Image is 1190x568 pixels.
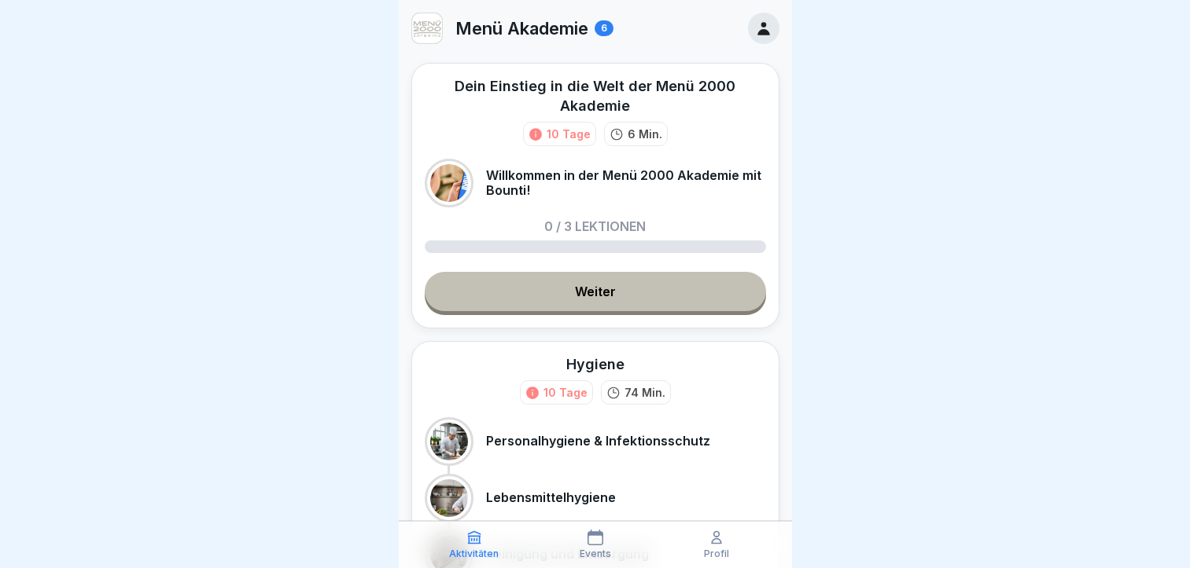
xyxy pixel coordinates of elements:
p: 6 Min. [628,126,662,142]
p: Events [580,548,611,559]
div: Dein Einstieg in die Welt der Menü 2000 Akademie [425,76,766,115]
p: Willkommen in der Menü 2000 Akademie mit Bounti! [486,168,766,198]
div: Hygiene [566,354,624,374]
p: 74 Min. [624,384,665,401]
p: Profil [704,548,729,559]
img: v3gslzn6hrr8yse5yrk8o2yg.png [412,13,442,43]
p: Lebensmittelhygiene [486,490,616,505]
a: Weiter [425,272,766,311]
div: 10 Tage [547,126,591,142]
p: Aktivitäten [449,548,499,559]
div: 6 [595,20,613,36]
p: Menü Akademie [455,18,588,38]
p: Personalhygiene & Infektionsschutz [486,434,710,449]
p: 0 / 3 Lektionen [544,220,646,233]
div: 10 Tage [543,384,588,401]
